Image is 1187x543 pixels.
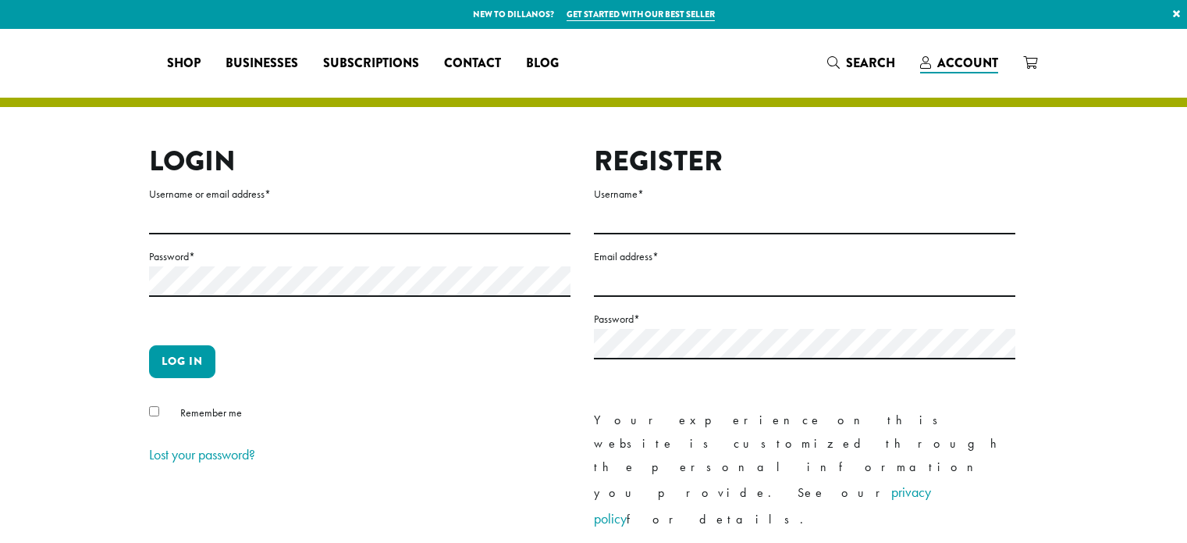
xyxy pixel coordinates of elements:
[594,247,1015,266] label: Email address
[149,184,570,204] label: Username or email address
[567,8,715,21] a: Get started with our best seller
[226,54,298,73] span: Businesses
[149,247,570,266] label: Password
[149,345,215,378] button: Log in
[937,54,998,72] span: Account
[180,405,242,420] span: Remember me
[846,54,895,72] span: Search
[594,184,1015,204] label: Username
[155,51,213,76] a: Shop
[594,145,1015,178] h2: Register
[444,54,501,73] span: Contact
[149,445,255,463] a: Lost your password?
[323,54,419,73] span: Subscriptions
[149,145,570,178] h2: Login
[594,409,1015,532] p: Your experience on this website is customized through the personal information you provide. See o...
[526,54,559,73] span: Blog
[594,483,931,527] a: privacy policy
[167,54,201,73] span: Shop
[594,309,1015,329] label: Password
[815,50,908,76] a: Search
